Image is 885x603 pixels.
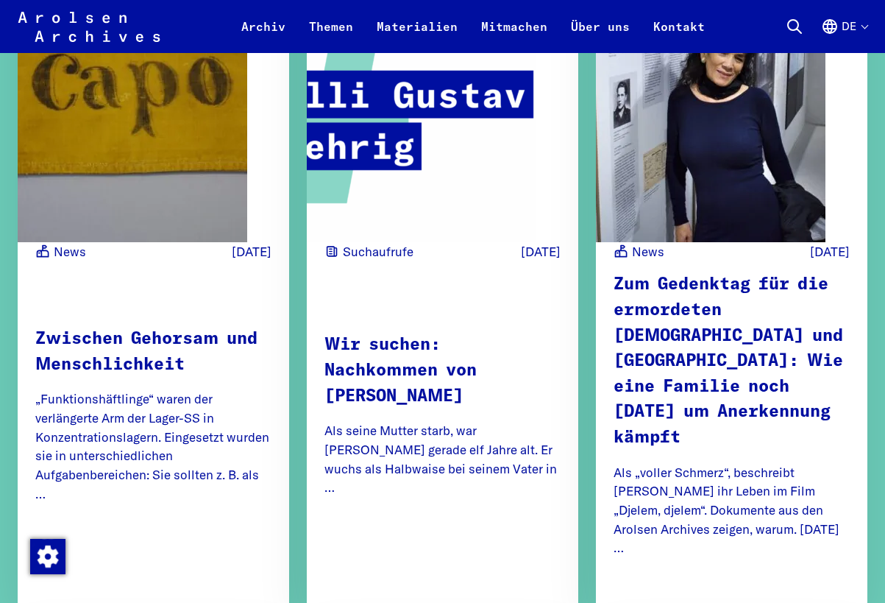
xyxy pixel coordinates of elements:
[614,272,850,451] p: Zum Gedenktag für die ermordeten [DEMOGRAPHIC_DATA] und [GEOGRAPHIC_DATA]: Wie eine Familie noch ...
[821,18,867,53] button: Deutsch, Sprachauswahl
[559,18,641,53] a: Über uns
[324,421,561,497] p: Als seine Mutter starb, war [PERSON_NAME] gerade elf Jahre alt. Er wuchs als Halbwaise bei seinem...
[521,242,561,261] time: [DATE]
[365,18,469,53] a: Materialien
[35,327,271,378] p: Zwischen Gehorsam und Menschlichkeit
[469,18,559,53] a: Mitmachen
[30,539,65,574] img: Zustimmung ändern
[810,242,850,261] time: [DATE]
[230,9,717,44] nav: Primär
[54,242,86,261] span: News
[230,18,297,53] a: Archiv
[29,538,65,574] div: Zustimmung ändern
[614,463,850,557] p: Als „voller Schmerz“, beschreibt [PERSON_NAME] ihr Leben im Film „Djelem, djelem“. Dokumente aus ...
[35,389,271,503] p: „Funktionshäftlinge“ waren der verlängerte Arm der Lager-SS in Konzentrationslagern. Eingesetzt w...
[632,242,664,261] span: News
[297,18,365,53] a: Themen
[232,242,271,261] time: [DATE]
[343,242,413,261] span: Suchaufrufe
[641,18,717,53] a: Kontakt
[324,333,561,409] p: Wir suchen: Nachkommen von [PERSON_NAME]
